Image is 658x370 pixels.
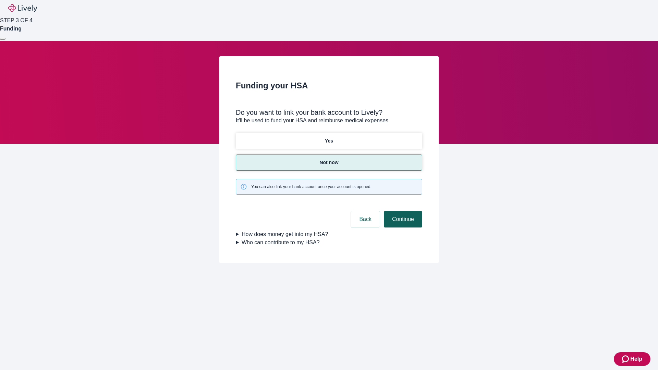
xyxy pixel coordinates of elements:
svg: Zendesk support icon [622,355,630,363]
p: It'll be used to fund your HSA and reimburse medical expenses. [236,116,422,125]
span: Help [630,355,642,363]
span: You can also link your bank account once your account is opened. [251,184,371,190]
summary: How does money get into my HSA? [236,230,422,238]
p: Not now [319,159,338,166]
button: Yes [236,133,422,149]
p: Yes [325,137,333,145]
img: Lively [8,4,37,12]
button: Zendesk support iconHelp [614,352,650,366]
button: Back [351,211,380,227]
summary: Who can contribute to my HSA? [236,238,422,247]
div: Do you want to link your bank account to Lively? [236,108,422,116]
h2: Funding your HSA [236,79,422,92]
button: Continue [384,211,422,227]
button: Not now [236,155,422,171]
